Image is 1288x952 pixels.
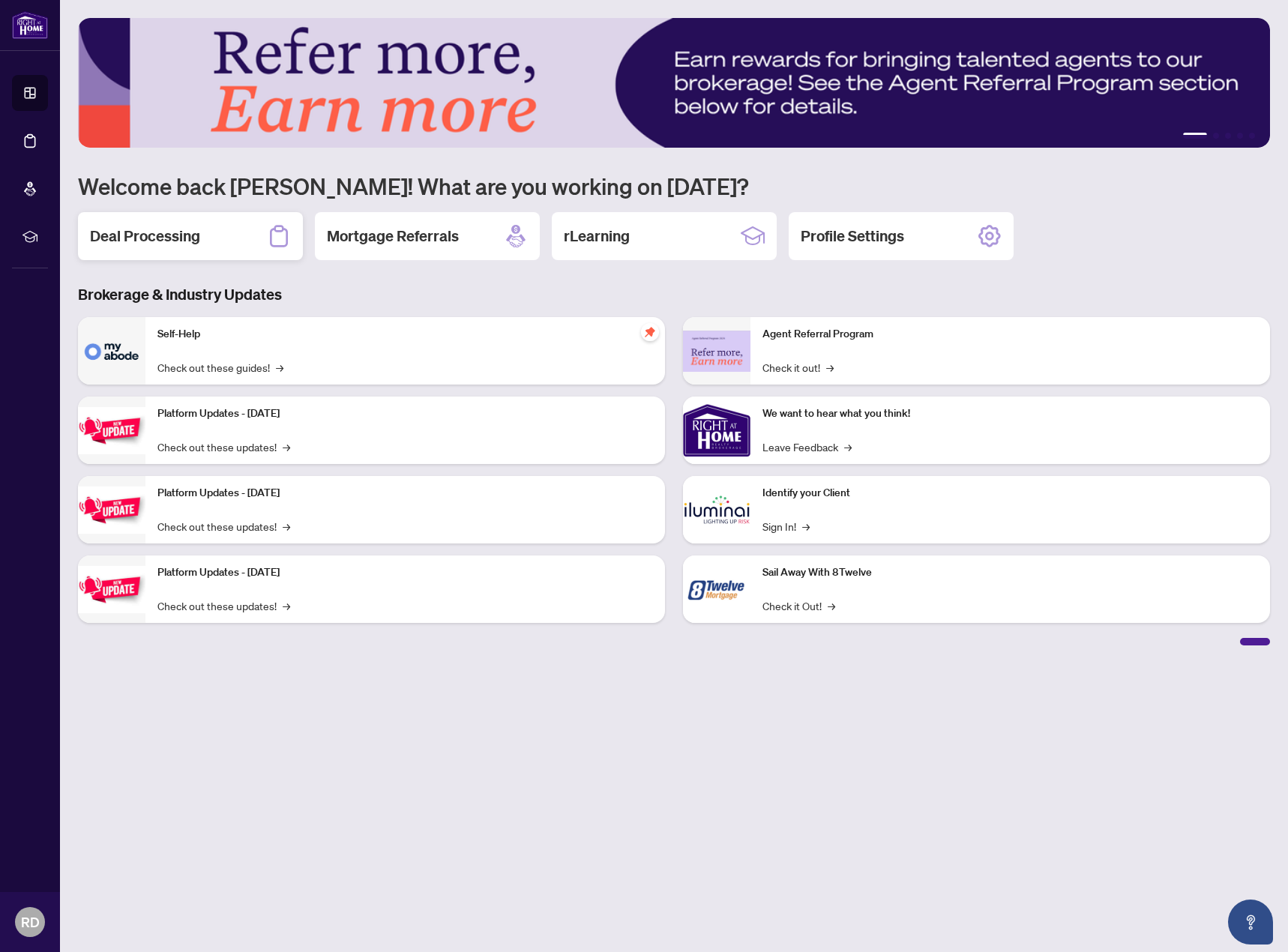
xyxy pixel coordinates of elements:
span: RD [21,912,40,933]
span: → [283,597,290,614]
p: Self-Help [157,326,653,343]
img: Platform Updates - July 21, 2025 [78,407,145,454]
img: Agent Referral Program [683,331,750,372]
button: 1 [1183,133,1207,139]
a: Check out these updates!→ [157,597,290,614]
p: Identify your Client [762,485,1258,501]
button: 4 [1237,133,1243,139]
span: → [828,597,835,614]
a: Check it out!→ [762,359,834,376]
h3: Brokerage & Industry Updates [78,284,1270,305]
button: 5 [1249,133,1255,139]
h2: Profile Settings [801,226,904,247]
span: → [826,359,834,376]
p: Agent Referral Program [762,326,1258,343]
a: Sign In!→ [762,518,810,534]
img: Sail Away With 8Twelve [683,555,750,623]
h2: Deal Processing [90,226,200,247]
p: We want to hear what you think! [762,406,1258,422]
h2: Mortgage Referrals [327,226,459,247]
h2: rLearning [564,226,630,247]
span: → [844,439,852,455]
span: → [802,518,810,534]
span: → [283,518,290,534]
img: Platform Updates - July 8, 2025 [78,486,145,534]
span: pushpin [641,323,659,341]
a: Check out these updates!→ [157,439,290,455]
a: Check it Out!→ [762,597,835,614]
a: Check out these updates!→ [157,518,290,534]
button: 2 [1213,133,1219,139]
img: Identify your Client [683,476,750,543]
p: Platform Updates - [DATE] [157,564,653,581]
p: Platform Updates - [DATE] [157,406,653,422]
button: 3 [1225,133,1231,139]
h1: Welcome back [PERSON_NAME]! What are you working on [DATE]? [78,172,1270,200]
span: → [283,439,290,455]
a: Leave Feedback→ [762,439,852,455]
img: We want to hear what you think! [683,397,750,464]
img: Self-Help [78,317,145,385]
a: Check out these guides!→ [157,359,283,376]
span: → [276,359,283,376]
img: Slide 0 [78,18,1270,148]
button: Open asap [1228,900,1273,945]
img: logo [12,11,48,39]
p: Sail Away With 8Twelve [762,564,1258,581]
img: Platform Updates - June 23, 2025 [78,566,145,613]
p: Platform Updates - [DATE] [157,485,653,501]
